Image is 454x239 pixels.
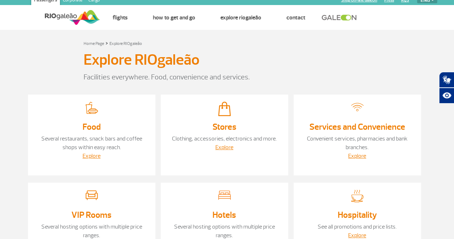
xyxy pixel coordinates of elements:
a: > [106,39,108,47]
p: Facilities everywhere. Food, convenience and services. [84,72,371,83]
a: Explore RIOgaleão [220,14,261,21]
a: Contact [286,14,305,21]
a: Clothing, accessories, electronics and more. [172,135,277,142]
h3: Explore RIOgaleão [84,51,200,69]
a: Convenient services, pharmacies and bank branches. [307,135,408,151]
a: Explore [83,152,100,160]
a: Hospitality [338,210,377,220]
a: Food [83,121,101,132]
button: Abrir recursos assistivos. [439,88,454,104]
a: Explore RIOgaleão [109,41,142,46]
a: Flights [113,14,128,21]
a: Explore [215,144,233,151]
a: Services and Convenience [309,121,405,132]
a: Explore [348,152,366,160]
a: Several restaurants, snack bars and coffee shops within easy reach. [41,135,142,151]
a: Home Page [84,41,104,46]
a: VIP Rooms [71,210,112,220]
a: Several hosting options with multiple price ranges. [41,223,142,239]
a: See all promotions and price lists. [318,223,397,230]
button: Abrir tradutor de língua de sinais. [439,72,454,88]
a: Stores [212,121,237,132]
a: Several hosting options with multiple price ranges. [174,223,275,239]
a: Explore [348,232,366,239]
div: Plugin de acessibilidade da Hand Talk. [439,72,454,104]
a: Hotels [212,210,236,220]
a: How to get and go [153,14,195,21]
